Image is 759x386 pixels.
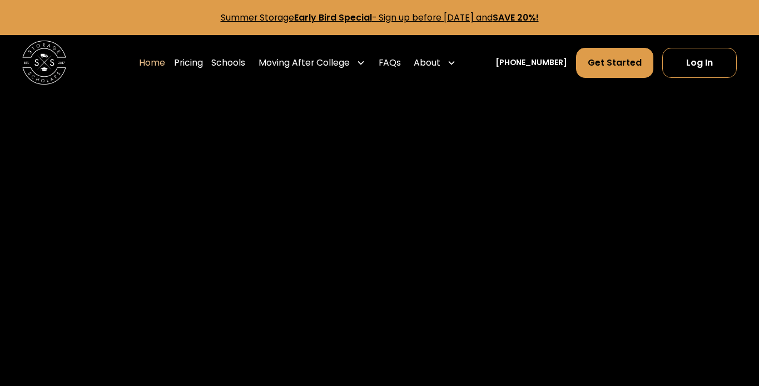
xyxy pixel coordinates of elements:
[221,11,539,24] a: Summer StorageEarly Bird Special- Sign up before [DATE] andSAVE 20%!
[662,48,737,77] a: Log In
[174,47,203,78] a: Pricing
[294,11,372,24] strong: Early Bird Special
[139,47,165,78] a: Home
[414,56,440,70] div: About
[576,48,653,77] a: Get Started
[211,47,245,78] a: Schools
[493,11,539,24] strong: SAVE 20%!
[495,57,567,68] a: [PHONE_NUMBER]
[22,41,66,85] img: Storage Scholars main logo
[379,47,401,78] a: FAQs
[259,56,350,70] div: Moving After College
